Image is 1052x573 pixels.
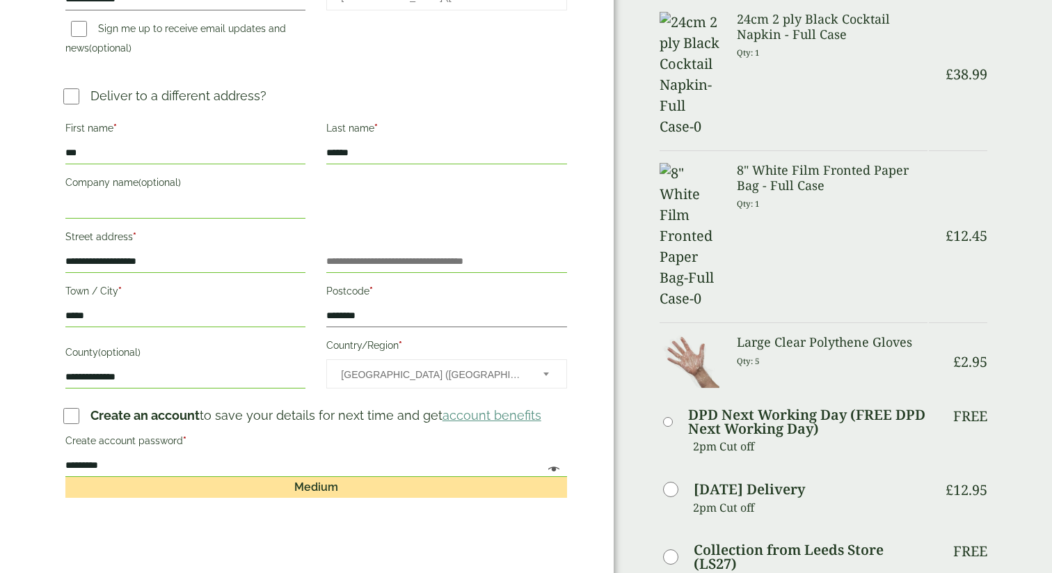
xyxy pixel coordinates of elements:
strong: Create an account [90,408,200,423]
small: Qty: 1 [737,198,760,209]
img: 8" White Film Fronted Paper Bag-Full Case-0 [660,163,720,309]
div: Domain: [DOMAIN_NAME] [36,36,153,47]
h3: 8" White Film Fronted Paper Bag - Full Case [737,163,927,193]
bdi: 12.45 [946,226,987,245]
label: Create account password [65,431,567,455]
abbr: required [113,123,117,134]
img: tab_domain_overview_orange.svg [117,81,128,92]
div: v 4.0.25 [39,22,68,33]
bdi: 38.99 [946,65,987,84]
label: Town / City [65,281,306,305]
img: tab_keywords_by_traffic_grey.svg [372,81,383,92]
abbr: required [133,231,136,242]
p: Free [953,408,987,425]
label: Last name [326,118,567,142]
span: £ [946,480,953,499]
small: Qty: 1 [737,47,760,58]
input: Sign me up to receive email updates and news(optional) [71,21,87,37]
h3: Large Clear Polythene Gloves [737,335,927,350]
abbr: required [399,340,402,351]
span: £ [953,352,961,371]
p: Deliver to a different address? [90,86,266,105]
abbr: required [118,285,122,297]
label: Collection from Leeds Store (LS27) [694,543,928,571]
bdi: 2.95 [953,352,987,371]
p: 2pm Cut off [693,497,927,518]
abbr: required [374,123,378,134]
span: Country/Region [326,359,567,388]
img: setting.svg [985,29,996,40]
img: website_grey.svg [22,36,33,47]
label: Postcode [326,281,567,305]
label: County [65,343,306,366]
img: tab_seo_analyzer_grey.svg [911,81,923,92]
p: Free [953,543,987,560]
abbr: required [183,435,186,446]
label: Country/Region [326,336,567,359]
div: Domain Overview [132,82,204,91]
img: go_to_app.svg [1014,29,1025,40]
span: United Kingdom (UK) [341,360,525,389]
h3: 24cm 2 ply Black Cocktail Napkin - Full Case [737,12,927,42]
div: Backlinks [669,82,706,91]
a: account benefits [443,408,541,423]
img: logo_orange.svg [22,22,33,33]
label: Company name [65,173,306,196]
p: 2pm Cut off [693,436,927,457]
abbr: required [369,285,373,297]
div: Medium [65,477,567,498]
span: £ [946,65,953,84]
label: First name [65,118,306,142]
span: £ [946,226,953,245]
label: Street address [65,227,306,251]
label: [DATE] Delivery [694,482,805,496]
img: support.svg [955,29,966,40]
img: 24cm 2 ply Black Cocktail Napkin-Full Case-0 [660,12,720,137]
span: (optional) [138,177,181,188]
small: Qty: 5 [737,356,760,366]
div: Site Audit [927,82,966,91]
img: tab_backlinks_grey.svg [653,81,664,92]
div: Keywords by Traffic [388,82,468,91]
label: Sign me up to receive email updates and news [65,23,286,58]
bdi: 12.95 [946,480,987,499]
label: DPD Next Working Day (FREE DPD Next Working Day) [688,408,927,436]
span: (optional) [98,347,141,358]
span: (optional) [89,42,131,54]
p: to save your details for next time and get [90,406,541,425]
